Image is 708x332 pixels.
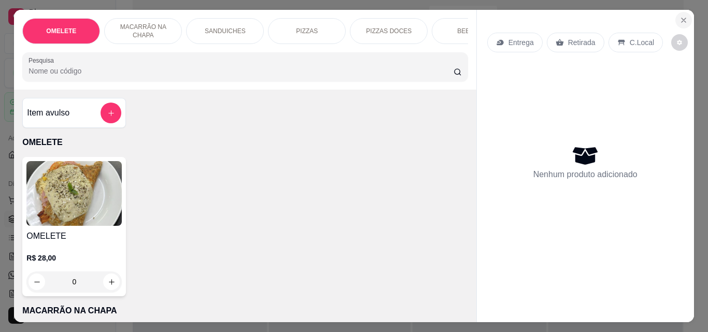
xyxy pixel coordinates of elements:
[366,27,412,35] p: PIZZAS DOCES
[568,37,596,48] p: Retirada
[205,27,246,35] p: SANDUICHES
[26,253,122,263] p: R$ 28,00
[675,12,692,28] button: Close
[29,56,58,65] label: Pesquisa
[22,136,468,149] p: OMELETE
[27,107,69,119] h4: Item avulso
[29,66,454,76] input: Pesquisa
[26,230,122,242] h4: OMELETE
[296,27,318,35] p: PIZZAS
[508,37,534,48] p: Entrega
[101,103,121,123] button: add-separate-item
[457,27,484,35] p: BEBIDAS
[533,168,638,181] p: Nenhum produto adicionado
[630,37,654,48] p: C.Local
[26,161,122,226] img: product-image
[671,34,688,51] button: decrease-product-quantity
[22,305,468,317] p: MACARRÃO NA CHAPA
[113,23,173,39] p: MACARRÃO NA CHAPA
[46,27,76,35] p: OMELETE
